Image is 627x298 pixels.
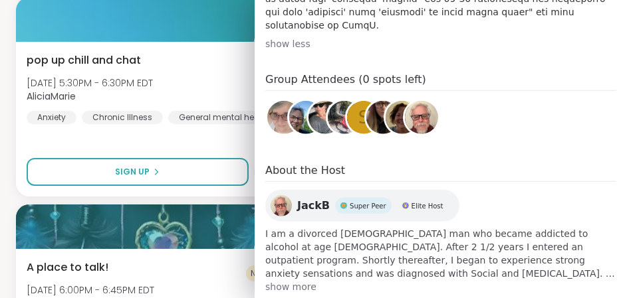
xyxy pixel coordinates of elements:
[267,101,301,134] img: Susan
[265,99,303,136] a: Susan
[328,101,361,134] img: anchor
[27,111,76,124] div: Anxiety
[366,101,400,134] img: Aelic12
[350,201,386,211] span: Super Peer
[287,99,324,136] a: Lori246
[364,99,402,136] a: Aelic12
[27,76,153,90] span: [DATE] 5:30PM - 6:30PM EDT
[115,166,150,178] span: Sign Up
[27,90,76,103] b: AliciaMarie
[307,99,344,136] a: jodi1
[297,198,330,214] span: JackB
[265,163,616,182] h4: About the Host
[265,37,616,50] div: show less
[412,201,443,211] span: Elite Host
[384,99,421,136] a: VickyLee
[246,265,307,281] div: New Host! 🎉
[265,72,616,91] h4: Group Attendees (0 spots left)
[309,101,342,134] img: jodi1
[27,283,154,297] span: [DATE] 6:00PM - 6:45PM EDT
[82,111,163,124] div: Chronic Illness
[358,105,370,131] span: S
[265,280,616,293] span: show more
[265,190,459,222] a: JackBJackBSuper PeerSuper PeerElite HostElite Host
[271,195,292,216] img: JackB
[27,52,141,68] span: pop up chill and chat
[27,260,108,275] span: A place to talk!
[27,158,249,186] button: Sign Up
[168,111,281,124] div: General mental health
[405,101,438,134] img: JackB
[345,99,382,136] a: S
[326,99,363,136] a: anchor
[265,227,616,280] span: I am a divorced [DEMOGRAPHIC_DATA] man who became addicted to alcohol at age [DEMOGRAPHIC_DATA]. ...
[340,202,347,209] img: Super Peer
[402,202,409,209] img: Elite Host
[289,101,322,134] img: Lori246
[403,99,440,136] a: JackB
[386,101,419,134] img: VickyLee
